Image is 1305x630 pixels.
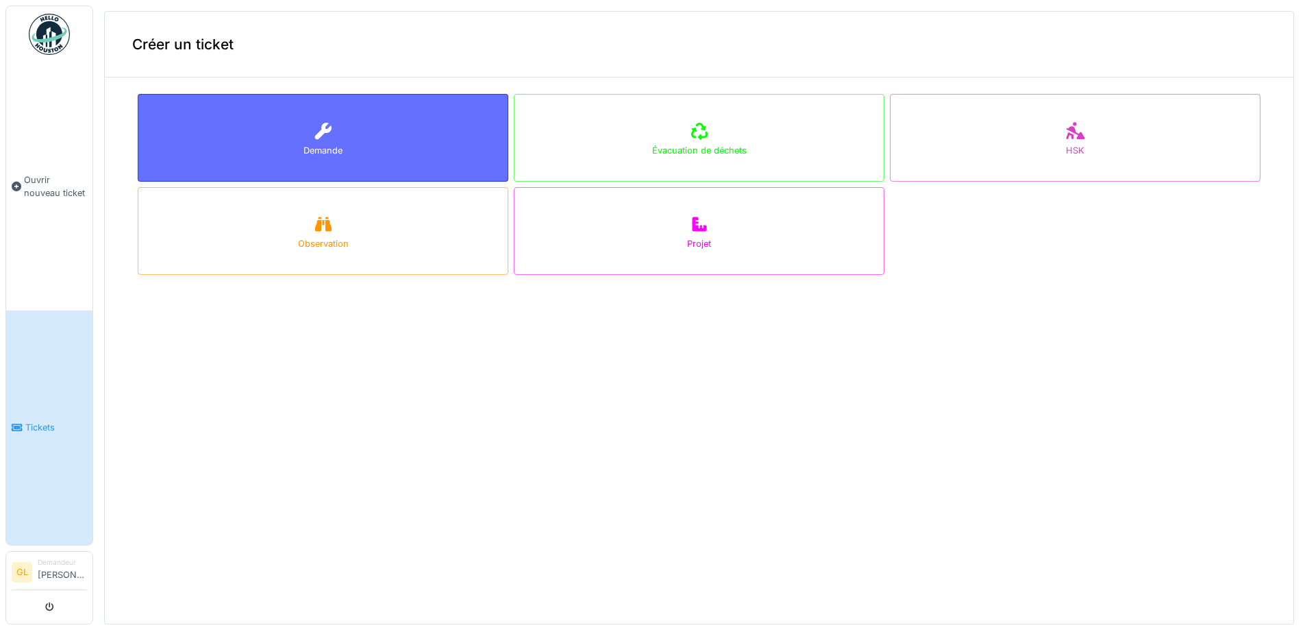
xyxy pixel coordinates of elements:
a: Tickets [6,311,92,546]
a: GL Demandeur[PERSON_NAME] [12,557,87,590]
li: GL [12,562,32,583]
li: [PERSON_NAME] [38,557,87,587]
a: Ouvrir nouveau ticket [6,62,92,311]
div: Observation [298,237,349,250]
div: Créer un ticket [105,12,1293,77]
span: Ouvrir nouveau ticket [24,173,87,199]
div: HSK [1066,144,1084,157]
span: Tickets [25,421,87,434]
div: Demande [303,144,343,157]
img: Badge_color-CXgf-gQk.svg [29,14,70,55]
div: Projet [687,237,711,250]
div: Demandeur [38,557,87,568]
div: Évacuation de déchets [652,144,747,157]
